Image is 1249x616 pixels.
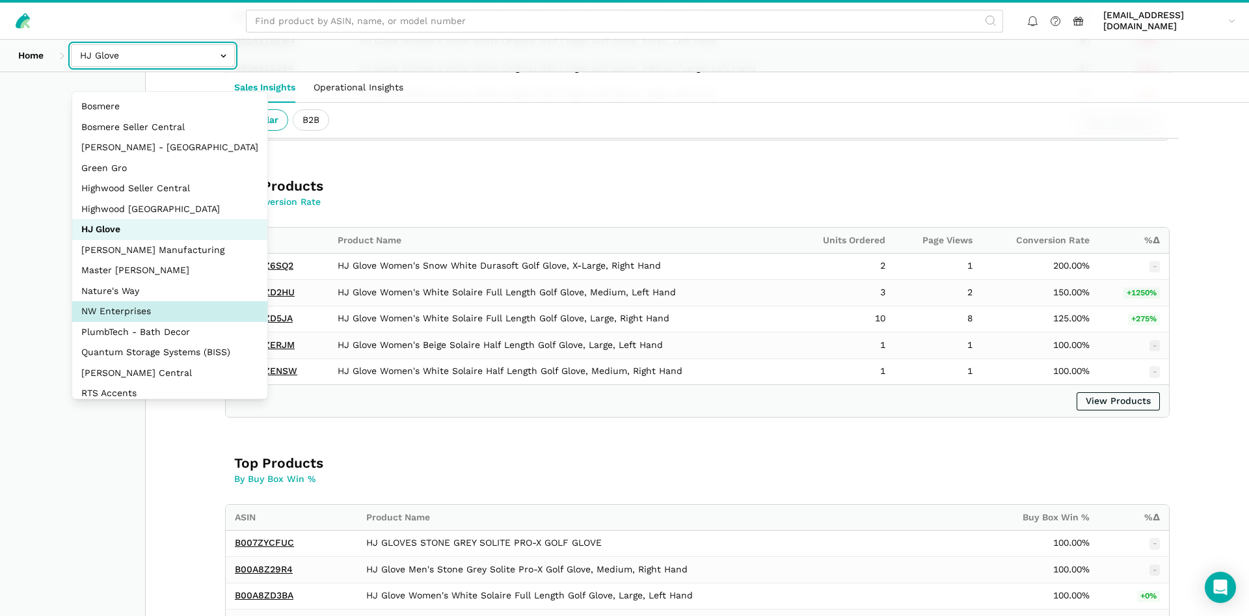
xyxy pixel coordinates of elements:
td: 10 [792,306,894,332]
ui-tab: B2B [293,109,329,131]
a: [EMAIL_ADDRESS][DOMAIN_NAME] [1099,7,1240,34]
span: - [1149,538,1161,550]
h3: Top Products [234,177,615,195]
a: B00A8ZD3BA [235,590,293,600]
td: 2 [894,280,982,306]
button: Nature's Way [72,281,267,302]
th: %Δ [1099,228,1169,253]
span: - [1149,565,1161,576]
td: 2 [792,253,894,280]
td: HJ Glove Women's Beige Solaire Half Length Golf Glove, Large, Left Hand [329,332,792,359]
th: ASIN [226,505,357,530]
td: 100.00% [982,358,1099,384]
div: Open Intercom Messenger [1205,572,1236,603]
a: Home [9,44,53,67]
span: +0% [1137,591,1161,602]
span: +1250% [1123,288,1161,299]
a: View Products [1077,392,1160,410]
td: 1 [894,253,982,280]
span: +275% [1128,314,1161,325]
p: By Conversion Rate [234,195,615,209]
button: Bosmere Seller Central [72,117,267,138]
td: HJ GLOVES STONE GREY SOLITE PRO-X GOLF GLOVE [357,530,954,557]
td: 3 [792,280,894,306]
td: HJ Glove Women's White Solaire Full Length Golf Glove, Large, Left Hand [357,583,954,609]
span: - [1149,261,1161,273]
th: Buy Box Win % [954,505,1099,530]
button: HJ Glove [72,219,267,240]
button: Master [PERSON_NAME] [72,260,267,281]
th: Units Ordered [792,228,894,253]
a: Sales Insights [225,72,304,102]
td: 125.00% [982,306,1099,332]
button: Highwood [GEOGRAPHIC_DATA] [72,199,267,220]
button: Highwood Seller Central [72,178,267,199]
td: 150.00% [982,280,1099,306]
h3: Top Products [234,454,615,472]
th: Page Views [894,228,982,253]
input: Find product by ASIN, name, or model number [246,10,1003,33]
button: Quantum Storage Systems (BISS) [72,342,267,363]
td: 100.00% [954,583,1099,609]
button: [PERSON_NAME] Central [72,363,267,384]
td: 100.00% [954,557,1099,583]
td: 1 [894,332,982,359]
th: %Δ [1099,505,1169,530]
th: ASIN [226,228,329,253]
td: 1 [894,358,982,384]
a: B007ZYCFUC [235,537,294,548]
th: Product Name [329,228,792,253]
input: HJ Glove [71,44,235,67]
th: Product Name [357,505,954,530]
td: 1 [792,358,894,384]
td: 1 [792,332,894,359]
button: [PERSON_NAME] - [GEOGRAPHIC_DATA] [72,137,267,158]
td: 8 [894,306,982,332]
button: PlumbTech - Bath Decor [72,322,267,343]
p: By Buy Box Win % [234,472,615,486]
td: 100.00% [982,332,1099,359]
span: [EMAIL_ADDRESS][DOMAIN_NAME] [1103,10,1224,33]
td: HJ Glove Men's Stone Grey Solite Pro-X Golf Glove, Medium, Right Hand [357,557,954,583]
button: RTS Accents [72,383,267,404]
td: HJ Glove Women's White Solaire Half Length Golf Glove, Medium, Right Hand [329,358,792,384]
th: Conversion Rate [982,228,1099,253]
td: 200.00% [982,253,1099,280]
td: HJ Glove Women's White Solaire Full Length Golf Glove, Medium, Left Hand [329,280,792,306]
a: Operational Insights [304,72,412,102]
td: HJ Glove Women's White Solaire Full Length Golf Glove, Large, Right Hand [329,306,792,332]
button: [PERSON_NAME] Manufacturing [72,240,267,261]
a: B00A8Z29R4 [235,564,293,574]
span: - [1149,340,1161,352]
span: - [1149,366,1161,378]
button: Green Gro [72,158,267,179]
td: 100.00% [954,530,1099,557]
td: HJ Glove Women's Snow White Durasoft Golf Glove, X-Large, Right Hand [329,253,792,280]
button: Bosmere [72,96,267,117]
button: NW Enterprises [72,301,267,322]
